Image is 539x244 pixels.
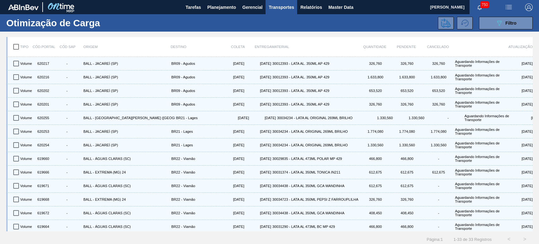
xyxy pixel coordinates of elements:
[82,126,170,137] div: BALL - JACAREÍ (SP)
[328,3,353,11] span: Master Data
[19,99,35,110] div: Volume
[391,167,422,178] div: 612,675
[501,140,533,150] div: [DATE]
[391,58,422,69] div: 326,760
[170,194,218,205] div: BR22 - Viamão
[82,85,170,96] div: BALL - JACAREÍ (SP)
[218,167,244,178] div: [DATE]
[19,58,35,69] div: Volume
[359,58,391,69] div: 326,760
[19,167,35,178] div: Volume
[170,153,218,164] div: BR22 - Viamão
[82,208,170,218] div: BALL - ÁGUAS CLARAS (SC)
[422,167,454,178] div: 612,675
[35,167,51,178] div: 619666
[19,208,35,218] div: Volume
[175,113,222,123] div: BR21 - Lages
[479,17,533,29] button: Filtro
[391,85,422,96] div: 653,520
[271,167,359,178] div: 30031374 - LATA AL 350ML TONICA IN211
[218,180,244,191] div: [DATE]
[391,140,422,150] div: 1.330,560
[427,237,443,242] span: Página : 1
[501,85,533,96] div: [DATE]
[359,99,391,110] div: 326,760
[244,221,271,232] div: [DATE]
[463,113,511,123] div: Aguardando Informações de Transporte
[454,180,501,191] div: Aguardando Informações de Transporte
[422,72,454,82] div: 1.633,800
[35,140,51,150] div: 620254
[423,211,454,215] div: -
[218,140,244,150] div: [DATE]
[6,19,118,27] h1: Otimização de Carga
[359,40,391,53] div: Quantidade
[52,75,82,79] div: -
[35,208,51,218] div: 619672
[35,113,51,123] div: 620255
[244,126,271,137] div: [DATE]
[82,99,170,110] div: BALL - JACAREÍ (SP)
[52,102,82,106] div: -
[170,140,218,150] div: BR21 - Lages
[454,153,501,164] div: Aguardando Informações de Transporte
[82,167,170,178] div: BALL - EXTREMA (MG) 24
[422,140,454,150] div: 1.330,560
[52,89,82,93] div: -
[218,58,244,69] div: [DATE]
[218,72,244,82] div: [DATE]
[218,85,244,96] div: [DATE]
[391,208,422,218] div: 408,450
[170,126,218,137] div: BR21 - Lages
[271,140,359,150] div: 30034234 - LATA AL ORIGINAL 269ML BRILHO
[454,58,501,69] div: Aguardando Informações de Transporte
[82,140,170,150] div: BALL - JACAREÍ (SP)
[271,58,359,69] div: 30012393 - LATA AL. 350ML AP 429
[35,194,51,205] div: 619668
[170,99,218,110] div: BR09 - Agudos
[83,40,171,53] div: Origem
[170,180,218,191] div: BR22 - Viamão
[501,180,533,191] div: [DATE]
[170,221,218,232] div: BR22 - Viamão
[207,3,236,11] span: Planejamento
[454,221,501,232] div: Aguardando Informações de Transporte
[52,170,82,174] div: -
[35,58,51,69] div: 620217
[438,17,457,29] div: Enviar para Transportes
[19,194,35,205] div: Volume
[454,140,501,150] div: Aguardando Informações de Transporte
[249,113,276,123] div: [DATE]
[422,40,454,53] div: Cancelado
[271,180,359,191] div: 30034438 - LATA AL 350ML GCA WANDINHA
[82,153,170,164] div: BALL - ÁGUAS CLARAS (SC)
[271,194,359,205] div: 30034723 - LATA AL 350ML PEPSI Z FARROUPLILHA
[501,72,533,82] div: [DATE]
[19,72,35,82] div: Volume
[186,3,201,11] span: Tarefas
[454,194,501,205] div: Aguardando Informações de Transporte
[35,99,51,110] div: 620201
[245,40,272,53] div: Entrega
[359,126,391,137] div: 1.774,080
[218,40,245,53] div: Coleta
[501,167,533,178] div: [DATE]
[454,126,501,137] div: Aguardando Informações de Transporte
[218,153,244,164] div: [DATE]
[359,194,391,205] div: 326,760
[423,157,454,161] div: -
[82,221,170,232] div: BALL - ÁGUAS CLARAS (SC)
[52,62,82,65] div: -
[300,3,322,11] span: Relatórios
[433,116,463,120] div: -
[52,225,82,229] div: -
[454,72,501,82] div: Aguardando Informações de Transporte
[218,99,244,110] div: [DATE]
[271,72,359,82] div: 30012393 - LATA AL. 350ML AP 429
[480,1,489,8] span: 750
[52,184,82,188] div: -
[271,99,359,110] div: 30012393 - LATA AL. 350ML AP 429
[19,153,35,164] div: Volume
[391,126,422,137] div: 1.774,080
[391,194,422,205] div: 326,760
